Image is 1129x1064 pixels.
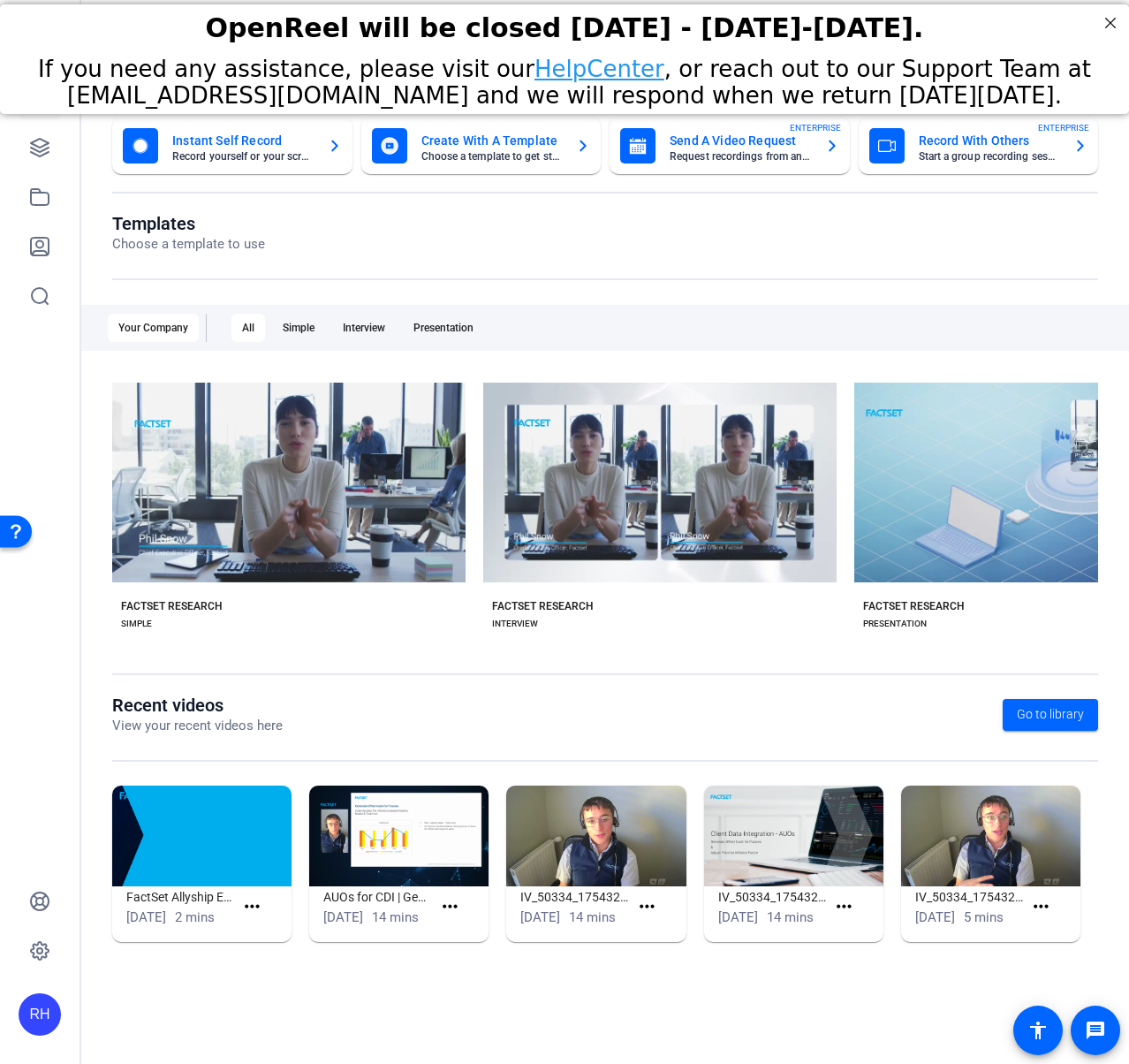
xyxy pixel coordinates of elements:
span: If you need any assistance, please visit our , or reach out to our Support Team at [EMAIL_ADDRESS... [38,51,1091,104]
mat-card-title: Instant Self Record [172,130,314,151]
span: Go to library [1017,705,1084,724]
h1: AUOs for CDI | Generate Offset Cash for Futures & Adjust Face by Inflation Factor [323,886,431,908]
div: FACTSET RESEARCH [863,599,965,613]
div: FACTSET RESEARCH [121,599,223,613]
mat-card-title: Record With Others [919,130,1060,151]
div: INTERVIEW [492,617,538,631]
a: Go to library [1003,699,1098,731]
span: 14 mins [767,909,814,925]
h1: Recent videos [112,695,283,716]
img: FactSet Allyship Employee Video 2025 [112,786,292,886]
span: [DATE] [323,909,363,925]
mat-card-title: Create With A Template [421,130,563,151]
div: PRESENTATION [863,617,927,631]
div: RH [19,993,61,1036]
h1: FactSet Allyship Employee Video 2025 [126,886,234,908]
button: Record With OthersStart a group recording sessionENTERPRISE [859,118,1099,174]
div: Presentation [403,314,484,342]
span: [DATE] [718,909,758,925]
button: Create With A TemplateChoose a template to get started [361,118,602,174]
h1: Templates [112,213,265,234]
button: Send A Video RequestRequest recordings from anyone, anywhereENTERPRISE [610,118,850,174]
div: Interview [332,314,396,342]
mat-icon: message [1085,1020,1106,1041]
p: Choose a template to use [112,234,265,255]
div: All [231,314,265,342]
a: HelpCenter [534,51,664,78]
button: Instant Self RecordRecord yourself or your screen [112,118,352,174]
div: Simple [272,314,325,342]
mat-icon: more_horiz [1030,896,1052,918]
h1: IV_50334_1754322632758_webcam [520,886,628,908]
mat-card-subtitle: Start a group recording session [919,151,1060,162]
div: SIMPLE [121,617,152,631]
mat-icon: more_horiz [241,896,263,918]
img: IV_50334_1754322632758_webcam [506,786,686,886]
mat-icon: more_horiz [636,896,658,918]
mat-card-subtitle: Record yourself or your screen [172,151,314,162]
span: [DATE] [126,909,166,925]
h1: IV_50334_1754322093424_webcam [915,886,1023,908]
span: ENTERPRISE [1038,121,1089,134]
div: Your Company [108,314,199,342]
mat-icon: more_horiz [833,896,855,918]
span: 14 mins [569,909,616,925]
div: FACTSET RESEARCH [492,599,594,613]
mat-card-subtitle: Request recordings from anyone, anywhere [670,151,811,162]
div: OpenReel will be closed [DATE] - [DATE]-[DATE]. [22,8,1107,39]
h1: IV_50334_1754322632758_screen [718,886,826,908]
p: View your recent videos here [112,716,283,736]
img: IV_50334_1754322093424_webcam [901,786,1080,886]
img: AUOs for CDI | Generate Offset Cash for Futures & Adjust Face by Inflation Factor [309,786,489,886]
span: ENTERPRISE [790,121,841,134]
img: IV_50334_1754322632758_screen [704,786,883,886]
span: [DATE] [915,909,955,925]
span: [DATE] [520,909,560,925]
span: 5 mins [964,909,1004,925]
mat-icon: accessibility [1027,1020,1049,1041]
mat-card-subtitle: Choose a template to get started [421,151,563,162]
span: 2 mins [175,909,215,925]
span: 14 mins [372,909,419,925]
mat-card-title: Send A Video Request [670,130,811,151]
mat-icon: more_horiz [439,896,461,918]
